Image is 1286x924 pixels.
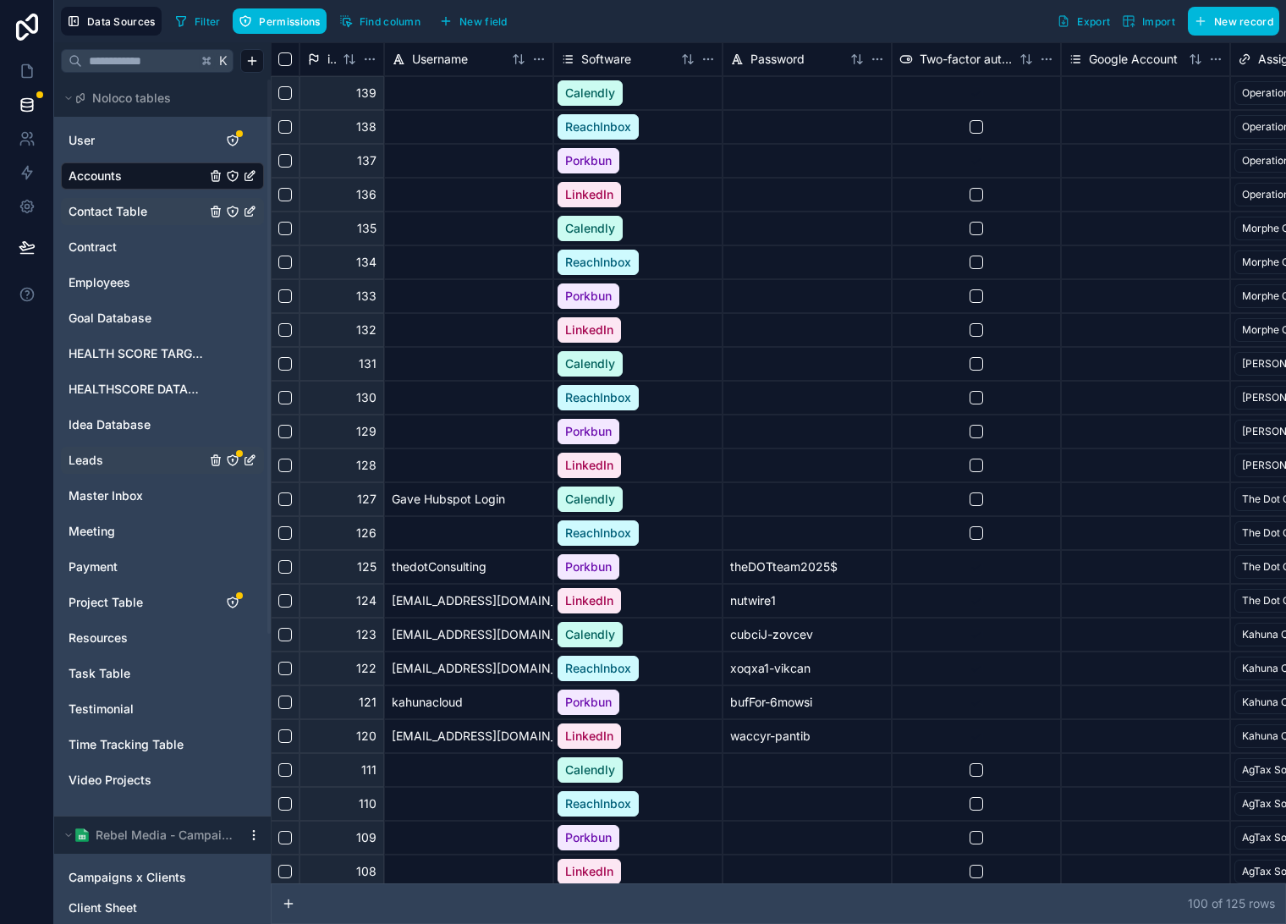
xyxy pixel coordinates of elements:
[278,696,292,709] button: Select row
[1212,896,1223,910] span: of
[61,127,264,154] div: User
[61,86,254,110] button: Noloco tables
[69,772,151,789] span: Video Projects
[278,120,292,134] button: Select row
[558,182,621,207] div: LinkedIn
[558,757,623,783] div: Calendly
[384,719,553,753] div: [EMAIL_ADDRESS][DOMAIN_NAME]
[69,665,206,682] a: Task Table
[300,516,384,550] div: 126
[278,560,292,574] button: Select row
[300,618,384,652] div: 123
[300,753,384,787] div: 111
[69,558,118,575] span: Payment
[278,492,292,506] button: Select row
[723,550,892,584] div: theDOTteam2025$
[278,729,292,743] button: Select row
[558,690,619,715] div: Porkbun
[1181,7,1279,36] a: New record
[558,622,623,647] div: Calendly
[558,588,621,613] div: LinkedIn
[300,448,384,482] div: 128
[168,8,227,34] button: Filter
[300,415,384,448] div: 129
[723,685,892,719] div: bufFor-6mowsi
[69,487,206,504] a: Master Inbox
[300,76,384,110] div: 139
[558,283,619,309] div: Porkbun
[69,523,206,540] a: Meeting
[61,198,264,225] div: Contact Table
[384,685,553,719] div: kahunacloud
[300,381,384,415] div: 130
[327,51,336,68] span: id
[558,80,623,106] div: Calendly
[278,628,292,641] button: Select row
[384,482,553,516] div: Gave Hubspot Login
[384,618,553,652] div: [EMAIL_ADDRESS][DOMAIN_NAME]
[1061,42,1230,76] div: Google Account
[581,51,631,68] span: Software
[553,42,723,76] div: Software
[69,416,206,433] a: Idea Database
[69,381,206,398] a: HEALTHSCORE DATABASE
[69,452,103,469] span: Leads
[558,825,619,850] div: Porkbun
[61,376,264,403] div: HEALTHSCORE DATABASE
[920,51,1013,68] span: Two-factor authentication
[87,15,156,28] span: Data Sources
[558,317,621,343] div: LinkedIn
[300,550,384,584] div: 125
[69,132,206,149] a: User
[558,385,639,410] div: ReachInbox
[723,42,892,76] div: Password
[300,821,384,855] div: 109
[233,8,332,34] a: Permissions
[69,310,206,327] a: Goal Database
[300,279,384,313] div: 133
[61,162,264,190] div: Accounts
[278,52,292,66] button: Select all
[384,42,553,76] div: Username
[1188,896,1208,910] span: 100
[558,216,623,241] div: Calendly
[69,869,186,886] span: Campaigns x Clients
[300,482,384,516] div: 127
[278,459,292,472] button: Select row
[558,351,623,377] div: Calendly
[384,550,553,584] div: thedotConsulting
[61,660,264,687] div: Task Table
[61,553,264,580] div: Payment
[723,652,892,685] div: xoqxa1-vikcan
[558,114,639,140] div: ReachInbox
[61,7,162,36] button: Data Sources
[61,696,264,723] div: Testimonial
[558,148,619,173] div: Porkbun
[1116,7,1181,36] button: Import
[300,313,384,347] div: 132
[300,212,384,245] div: 135
[278,289,292,303] button: Select row
[300,787,384,821] div: 110
[61,518,264,545] div: Meeting
[61,589,264,616] div: Project Table
[750,51,805,68] span: Password
[61,482,264,509] div: Master Inbox
[300,42,384,76] div: id
[1214,15,1273,28] span: New record
[433,8,514,34] button: New field
[278,222,292,235] button: Select row
[61,411,264,438] div: Idea Database
[558,791,639,817] div: ReachInbox
[278,323,292,337] button: Select row
[69,594,143,611] span: Project Table
[69,345,206,362] span: HEALTH SCORE TARGET
[1226,896,1245,910] span: 125
[278,188,292,201] button: Select row
[412,51,468,68] span: Username
[61,447,264,474] div: Leads
[61,731,264,758] div: Time Tracking Table
[1188,7,1279,36] button: New record
[278,154,292,168] button: Select row
[69,203,206,220] a: Contact Table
